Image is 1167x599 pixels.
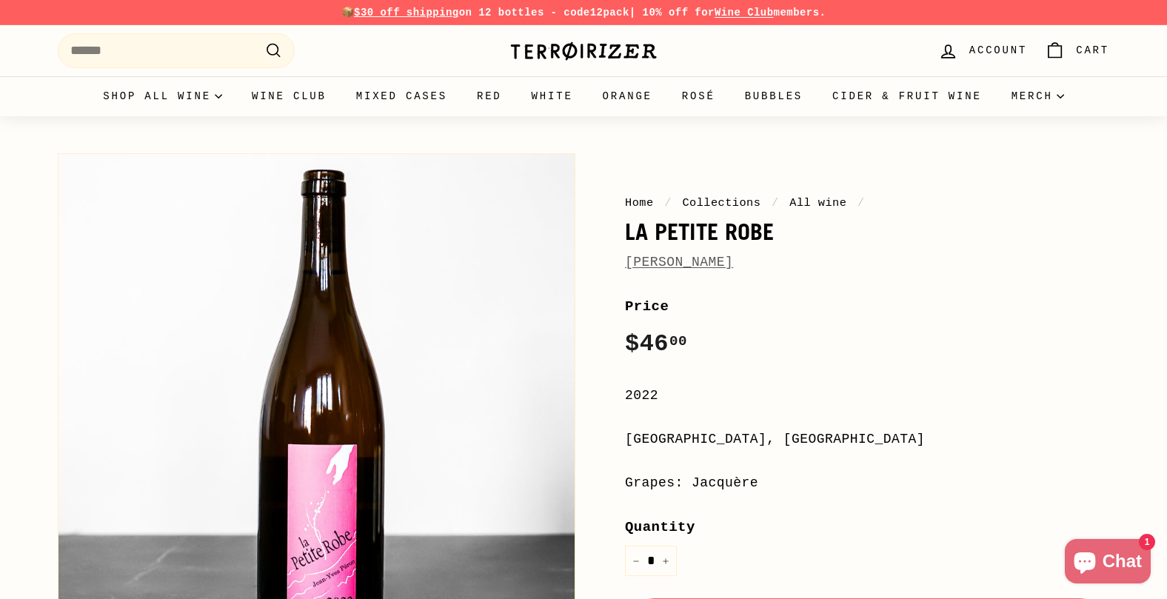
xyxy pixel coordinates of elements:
[588,76,667,116] a: Orange
[28,76,1139,116] div: Primary
[661,196,675,210] span: /
[517,76,588,116] a: White
[237,76,341,116] a: Wine Club
[625,546,647,576] button: Reduce item quantity by one
[625,429,1109,450] div: [GEOGRAPHIC_DATA], [GEOGRAPHIC_DATA]
[625,516,1109,538] label: Quantity
[768,196,783,210] span: /
[462,76,517,116] a: Red
[667,76,730,116] a: Rosé
[625,330,687,358] span: $46
[354,7,459,19] span: $30 off shipping
[625,219,1109,244] h1: La Petite Robe
[730,76,817,116] a: Bubbles
[655,546,677,576] button: Increase item quantity by one
[58,4,1109,21] p: 📦 on 12 bottles - code | 10% off for members.
[341,76,462,116] a: Mixed Cases
[997,76,1079,116] summary: Merch
[590,7,629,19] strong: 12pack
[817,76,997,116] a: Cider & Fruit Wine
[669,333,687,349] sup: 00
[625,385,1109,406] div: 2022
[1060,539,1155,587] inbox-online-store-chat: Shopify online store chat
[88,76,237,116] summary: Shop all wine
[1036,29,1118,73] a: Cart
[929,29,1036,73] a: Account
[625,295,1109,318] label: Price
[625,546,677,576] input: quantity
[1076,42,1109,58] span: Cart
[969,42,1027,58] span: Account
[625,472,1109,494] div: Grapes: Jacquère
[789,196,846,210] a: All wine
[682,196,760,210] a: Collections
[625,194,1109,212] nav: breadcrumbs
[625,196,654,210] a: Home
[854,196,869,210] span: /
[715,7,774,19] a: Wine Club
[625,255,733,270] a: [PERSON_NAME]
